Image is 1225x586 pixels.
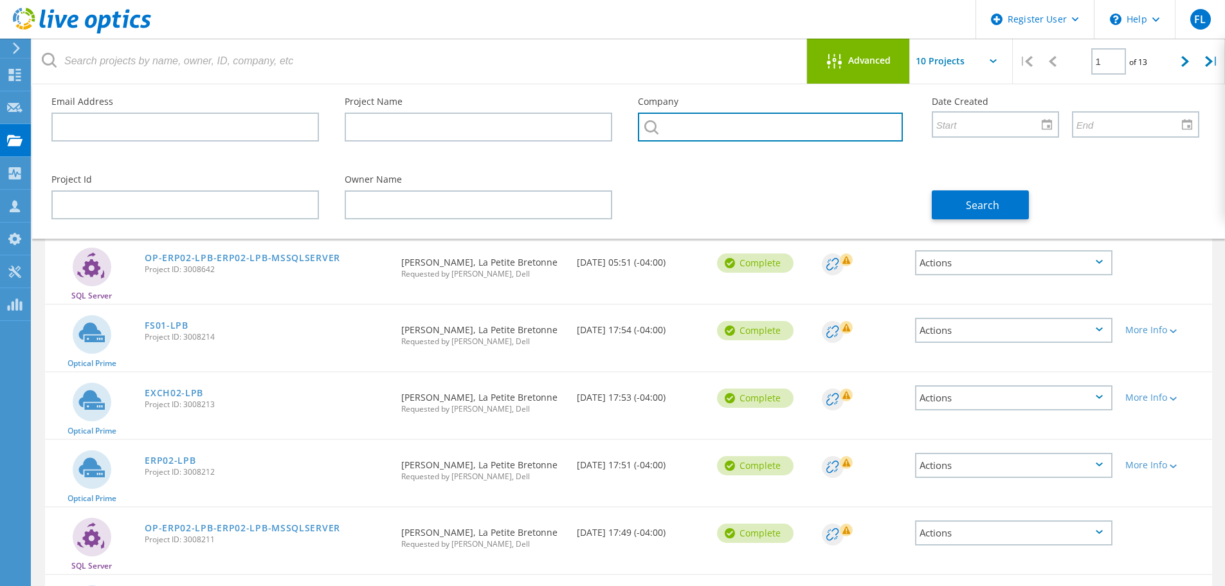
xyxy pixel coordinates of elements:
[145,468,388,476] span: Project ID: 3008212
[401,473,563,481] span: Requested by [PERSON_NAME], Dell
[717,456,794,475] div: Complete
[395,305,570,358] div: [PERSON_NAME], La Petite Bretonne
[1073,112,1189,136] input: End
[1125,393,1206,402] div: More Info
[145,253,340,262] a: OP-ERP02-LPB-ERP02-LPB-MSSQLSERVER
[1194,14,1206,24] span: FL
[915,250,1112,275] div: Actions
[1125,461,1206,470] div: More Info
[933,112,1049,136] input: Start
[145,389,203,398] a: EXCH02-LPB
[570,305,711,347] div: [DATE] 17:54 (-04:00)
[395,237,570,291] div: [PERSON_NAME], La Petite Bretonne
[345,175,612,184] label: Owner Name
[145,333,388,341] span: Project ID: 3008214
[68,495,116,502] span: Optical Prime
[1013,39,1039,84] div: |
[915,385,1112,410] div: Actions
[71,292,112,300] span: SQL Server
[51,175,319,184] label: Project Id
[145,536,388,544] span: Project ID: 3008211
[638,97,905,106] label: Company
[395,440,570,493] div: [PERSON_NAME], La Petite Bretonne
[145,524,340,533] a: OP-ERP02-LPB-ERP02-LPB-MSSQLSERVER
[717,524,794,543] div: Complete
[848,56,891,65] span: Advanced
[401,338,563,345] span: Requested by [PERSON_NAME], Dell
[915,520,1112,545] div: Actions
[401,405,563,413] span: Requested by [PERSON_NAME], Dell
[915,453,1112,478] div: Actions
[717,253,794,273] div: Complete
[51,97,319,106] label: Email Address
[1125,325,1206,334] div: More Info
[145,321,188,330] a: FS01-LPB
[345,97,612,106] label: Project Name
[570,440,711,482] div: [DATE] 17:51 (-04:00)
[932,190,1029,219] button: Search
[68,427,116,435] span: Optical Prime
[71,562,112,570] span: SQL Server
[570,372,711,415] div: [DATE] 17:53 (-04:00)
[32,39,808,84] input: Search projects by name, owner, ID, company, etc
[145,266,388,273] span: Project ID: 3008642
[717,389,794,408] div: Complete
[145,401,388,408] span: Project ID: 3008213
[13,27,151,36] a: Live Optics Dashboard
[717,321,794,340] div: Complete
[915,318,1112,343] div: Actions
[570,237,711,280] div: [DATE] 05:51 (-04:00)
[401,270,563,278] span: Requested by [PERSON_NAME], Dell
[395,372,570,426] div: [PERSON_NAME], La Petite Bretonne
[1110,14,1121,25] svg: \n
[1199,39,1225,84] div: |
[68,360,116,367] span: Optical Prime
[932,97,1199,106] label: Date Created
[570,508,711,550] div: [DATE] 17:49 (-04:00)
[1129,57,1147,68] span: of 13
[395,508,570,561] div: [PERSON_NAME], La Petite Bretonne
[401,540,563,548] span: Requested by [PERSON_NAME], Dell
[145,456,195,465] a: ERP02-LPB
[966,198,999,212] span: Search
